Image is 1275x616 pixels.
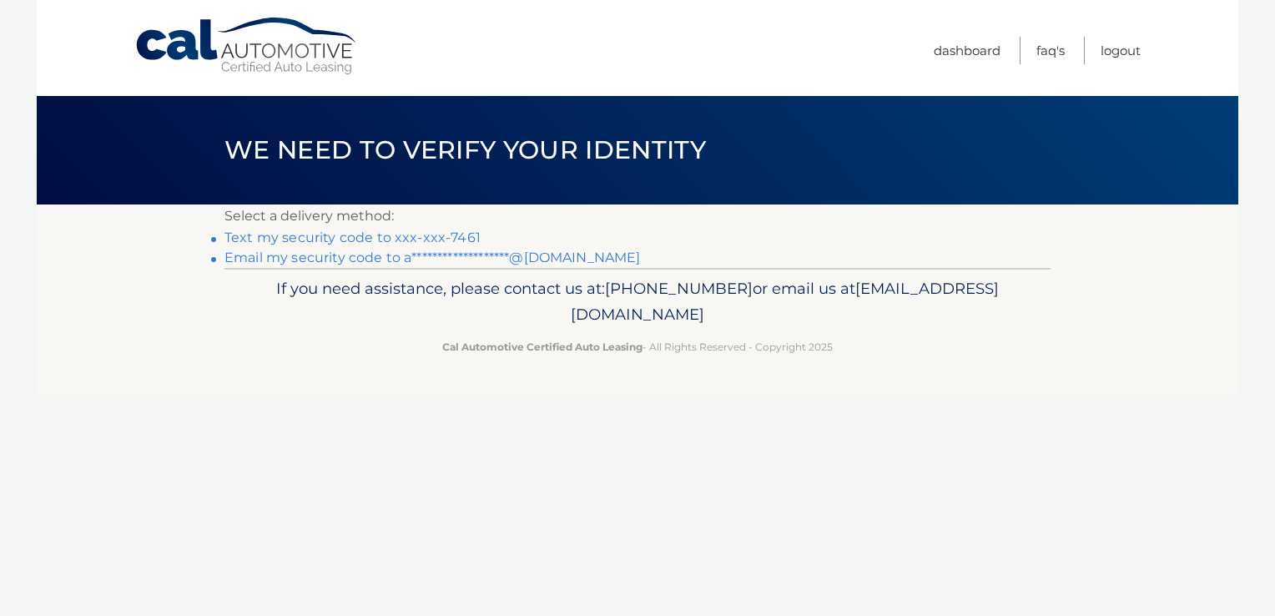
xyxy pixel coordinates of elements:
[235,338,1040,356] p: - All Rights Reserved - Copyright 2025
[1101,37,1141,64] a: Logout
[224,230,481,245] a: Text my security code to xxx-xxx-7461
[1036,37,1065,64] a: FAQ's
[224,134,706,165] span: We need to verify your identity
[235,275,1040,329] p: If you need assistance, please contact us at: or email us at
[605,279,753,298] span: [PHONE_NUMBER]
[134,17,360,76] a: Cal Automotive
[442,341,643,353] strong: Cal Automotive Certified Auto Leasing
[224,204,1051,228] p: Select a delivery method:
[934,37,1000,64] a: Dashboard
